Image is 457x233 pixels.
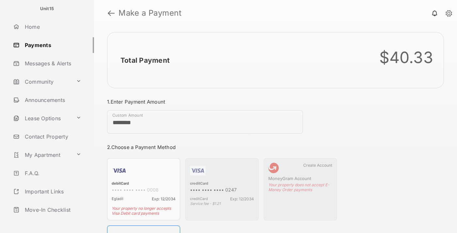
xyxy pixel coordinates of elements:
[10,74,73,90] a: Community
[10,184,84,199] a: Important Links
[10,110,73,126] a: Lease Options
[10,37,94,53] a: Payments
[107,99,337,105] h3: 1. Enter Payment Amount
[10,19,94,35] a: Home
[40,6,54,12] p: Unit15
[190,181,254,187] div: creditCard
[185,158,259,220] div: creditCard•••• •••• •••• 0247creditCardExp: 12/2034Service fee - $1.21
[10,92,94,108] a: Announcements
[120,56,170,64] h2: Total Payment
[10,147,73,163] a: My Apartment
[190,196,208,201] span: creditCard
[379,48,433,67] div: $40.33
[10,202,94,218] a: Move-In Checklist
[10,56,94,71] a: Messages & Alerts
[118,9,181,17] strong: Make a Payment
[10,129,94,144] a: Contact Property
[10,165,94,181] a: F.A.Q.
[107,144,337,150] h3: 2. Choose a Payment Method
[190,187,254,194] div: •••• •••• •••• 0247
[190,201,254,206] div: Service fee - $1.21
[230,196,254,201] span: Exp: 12/2034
